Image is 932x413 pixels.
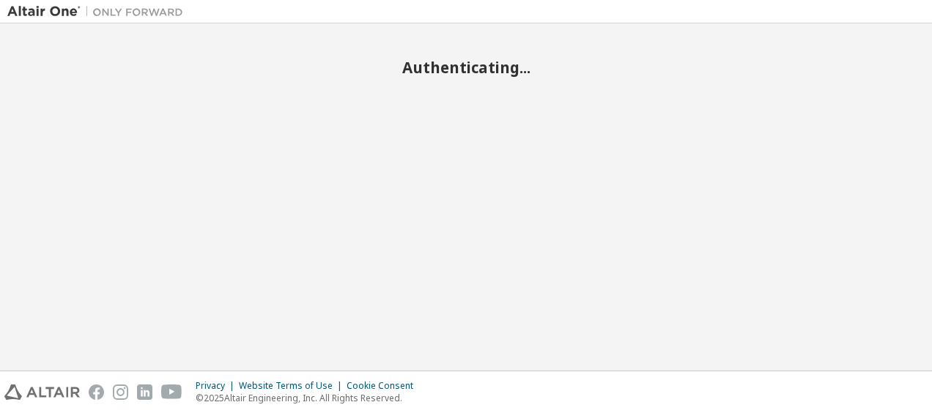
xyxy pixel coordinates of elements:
[161,384,182,400] img: youtube.svg
[137,384,152,400] img: linkedin.svg
[239,380,347,392] div: Website Terms of Use
[196,392,422,404] p: © 2025 Altair Engineering, Inc. All Rights Reserved.
[347,380,422,392] div: Cookie Consent
[4,384,80,400] img: altair_logo.svg
[196,380,239,392] div: Privacy
[89,384,104,400] img: facebook.svg
[7,4,191,19] img: Altair One
[7,58,925,77] h2: Authenticating...
[113,384,128,400] img: instagram.svg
